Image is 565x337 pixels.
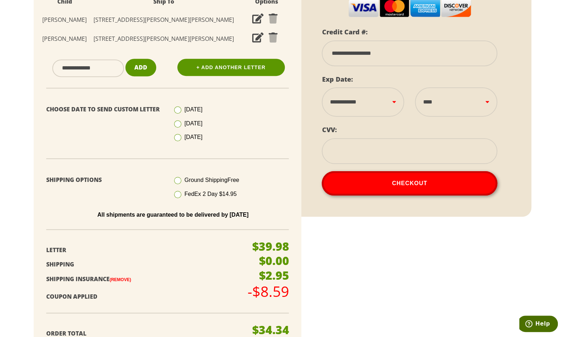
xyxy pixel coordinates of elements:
[46,245,247,255] p: Letter
[125,59,156,76] button: Add
[322,28,367,36] label: Credit Card #:
[177,59,285,76] a: + Add Another Letter
[46,175,162,185] p: Shipping Options
[88,10,239,29] td: [STREET_ADDRESS][PERSON_NAME][PERSON_NAME]
[259,255,289,266] p: $0.00
[134,63,147,71] span: Add
[185,191,237,197] span: FedEx 2 Day $14.95
[185,120,202,126] span: [DATE]
[322,125,336,134] label: CVV:
[185,134,202,140] span: [DATE]
[185,106,202,112] span: [DATE]
[41,10,88,29] td: [PERSON_NAME]
[322,171,497,196] button: Checkout
[228,177,239,183] span: Free
[247,284,289,299] p: -$8.59
[259,270,289,281] p: $2.95
[46,259,247,270] p: Shipping
[41,29,88,48] td: [PERSON_NAME]
[46,274,247,284] p: Shipping Insurance
[46,292,247,302] p: Coupon Applied
[519,316,558,333] iframe: Opens a widget where you can find more information
[185,177,239,183] span: Ground Shipping
[252,324,289,336] p: $34.34
[110,277,131,282] a: (Remove)
[46,104,162,115] p: Choose Date To Send Custom Letter
[322,75,353,83] label: Exp Date:
[52,212,295,218] p: All shipments are guaranteed to be delivered by [DATE]
[88,29,239,48] td: [STREET_ADDRESS][PERSON_NAME][PERSON_NAME]
[252,241,289,252] p: $39.98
